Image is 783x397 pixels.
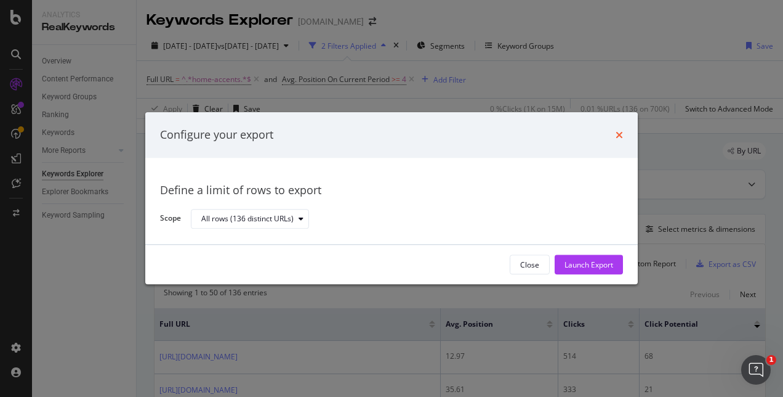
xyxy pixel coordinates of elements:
[564,260,613,270] div: Launch Export
[160,213,181,227] label: Scope
[160,182,623,198] div: Define a limit of rows to export
[201,215,294,223] div: All rows (136 distinct URLs)
[145,112,638,284] div: modal
[766,355,776,365] span: 1
[520,260,539,270] div: Close
[191,209,309,229] button: All rows (136 distinct URLs)
[160,127,273,143] div: Configure your export
[616,127,623,143] div: times
[555,255,623,275] button: Launch Export
[510,255,550,275] button: Close
[741,355,771,385] iframe: Intercom live chat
